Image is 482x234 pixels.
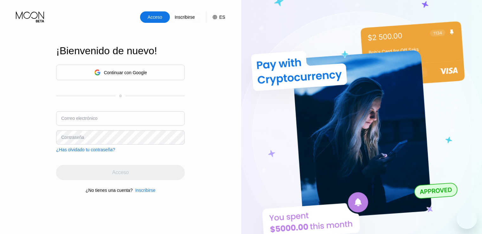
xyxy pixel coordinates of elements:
font: Contraseña [61,135,84,140]
font: ¿Has olvidado tu contraseña? [56,147,115,152]
font: ¡Bienvenido de nuevo! [56,45,157,56]
div: Inscribirse [170,11,200,23]
font: Inscribirse [135,188,156,193]
font: Inscribirse [175,15,195,20]
div: Continuar con Google [56,65,185,80]
font: Correo electrónico [61,116,97,121]
iframe: Botón para iniciar la ventana de mensajería [457,209,477,229]
font: o [119,94,122,98]
font: ES [219,15,225,20]
div: Inscribirse [133,188,156,193]
div: Acceso [140,11,170,23]
font: ¿No tienes una cuenta? [86,188,133,193]
font: Acceso [148,15,162,20]
div: ES [206,11,225,23]
font: Continuar con Google [104,70,147,75]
